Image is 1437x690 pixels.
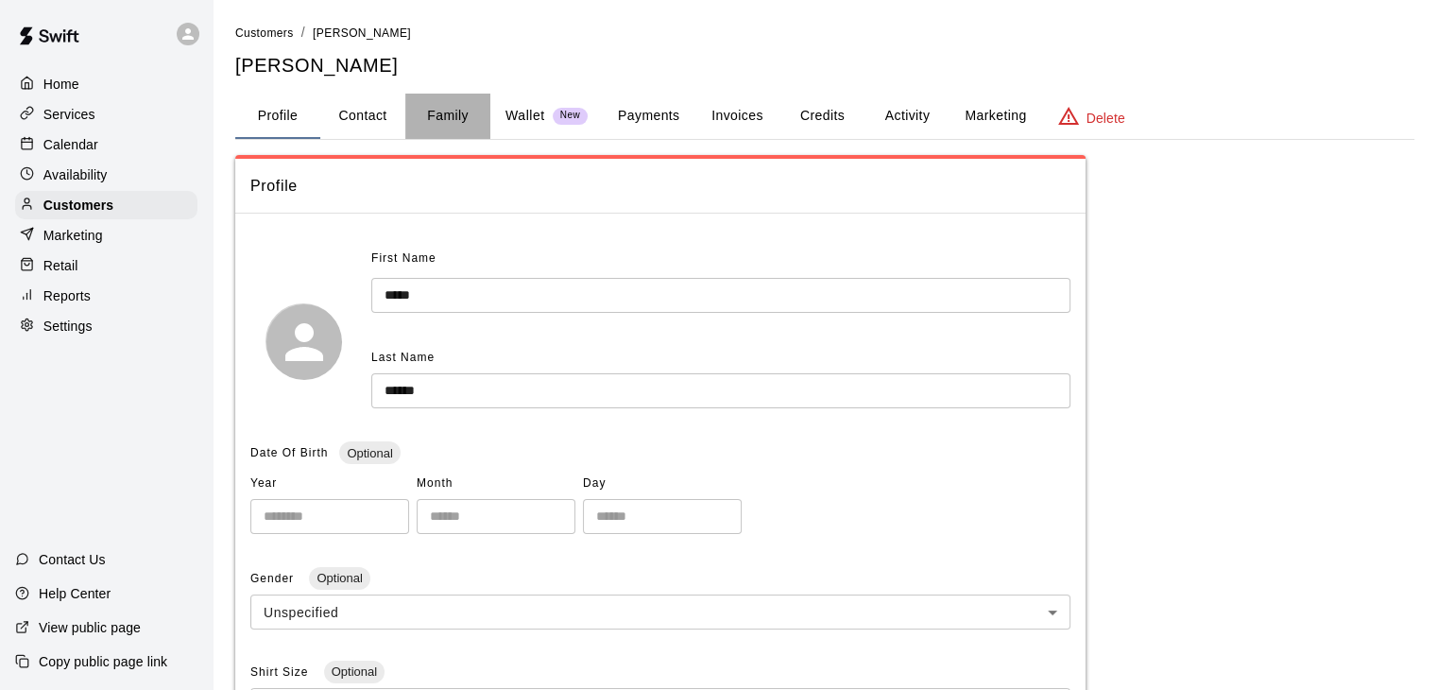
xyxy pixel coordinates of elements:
[603,94,694,139] button: Payments
[39,618,141,637] p: View public page
[694,94,779,139] button: Invoices
[250,665,313,679] span: Shirt Size
[15,251,197,280] a: Retail
[371,351,435,364] span: Last Name
[235,23,1414,43] nav: breadcrumb
[15,161,197,189] a: Availability
[43,256,78,275] p: Retail
[15,130,197,159] a: Calendar
[320,94,405,139] button: Contact
[43,135,98,154] p: Calendar
[15,191,197,219] a: Customers
[39,584,111,603] p: Help Center
[371,244,436,274] span: First Name
[309,571,369,585] span: Optional
[250,174,1070,198] span: Profile
[15,282,197,310] a: Reports
[15,221,197,250] a: Marketing
[949,94,1041,139] button: Marketing
[553,110,588,122] span: New
[405,94,490,139] button: Family
[779,94,864,139] button: Credits
[43,75,79,94] p: Home
[250,572,298,585] span: Gender
[250,595,1070,630] div: Unspecified
[43,286,91,305] p: Reports
[43,105,95,124] p: Services
[250,469,409,499] span: Year
[43,317,93,336] p: Settings
[583,469,742,499] span: Day
[15,312,197,340] a: Settings
[39,550,106,569] p: Contact Us
[235,26,294,40] span: Customers
[505,106,545,126] p: Wallet
[324,664,385,679] span: Optional
[339,446,400,460] span: Optional
[417,469,575,499] span: Month
[235,25,294,40] a: Customers
[43,196,113,215] p: Customers
[235,94,1414,139] div: basic tabs example
[39,652,167,671] p: Copy public page link
[15,70,197,98] a: Home
[43,165,108,184] p: Availability
[235,94,320,139] button: Profile
[301,23,305,43] li: /
[15,100,197,129] a: Services
[864,94,949,139] button: Activity
[1086,109,1125,128] p: Delete
[313,26,411,40] span: [PERSON_NAME]
[43,226,103,245] p: Marketing
[250,446,328,459] span: Date Of Birth
[235,53,1414,78] h5: [PERSON_NAME]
